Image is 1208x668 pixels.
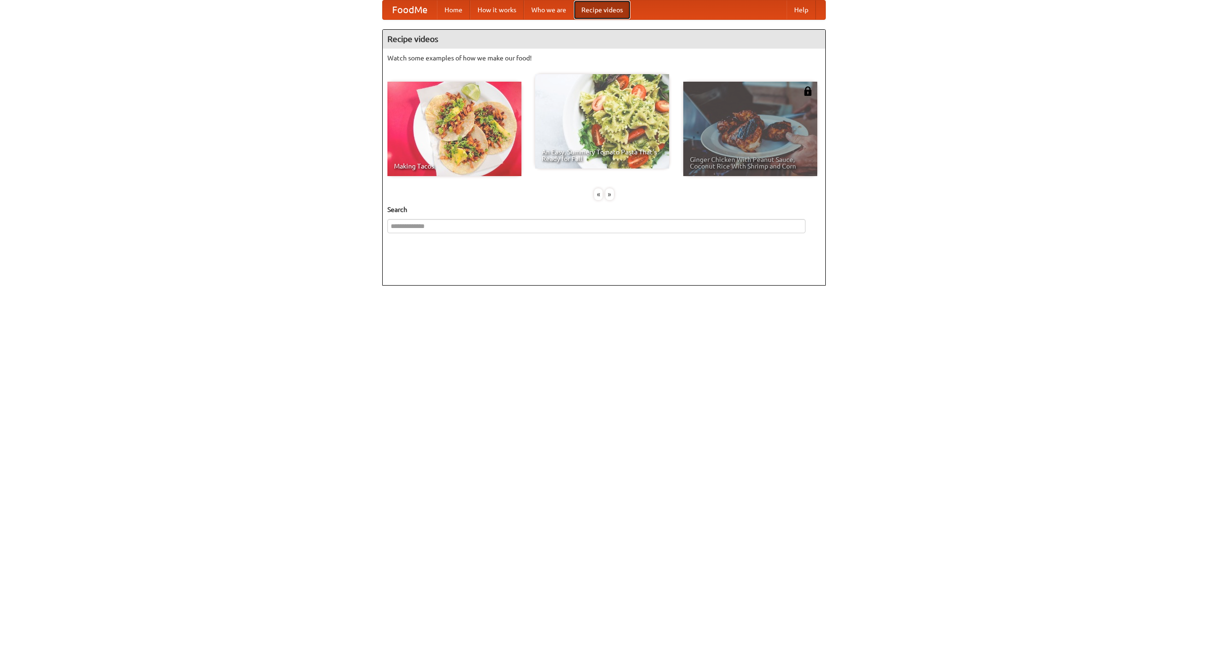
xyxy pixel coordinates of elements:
div: » [605,188,614,200]
a: Making Tacos [387,82,521,176]
a: Who we are [524,0,574,19]
img: 483408.png [803,86,813,96]
a: Recipe videos [574,0,630,19]
h4: Recipe videos [383,30,825,49]
p: Watch some examples of how we make our food! [387,53,821,63]
div: « [594,188,603,200]
a: How it works [470,0,524,19]
span: An Easy, Summery Tomato Pasta That's Ready for Fall [542,149,663,162]
a: Help [787,0,816,19]
a: Home [437,0,470,19]
span: Making Tacos [394,163,515,169]
h5: Search [387,205,821,214]
a: An Easy, Summery Tomato Pasta That's Ready for Fall [535,74,669,169]
a: FoodMe [383,0,437,19]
